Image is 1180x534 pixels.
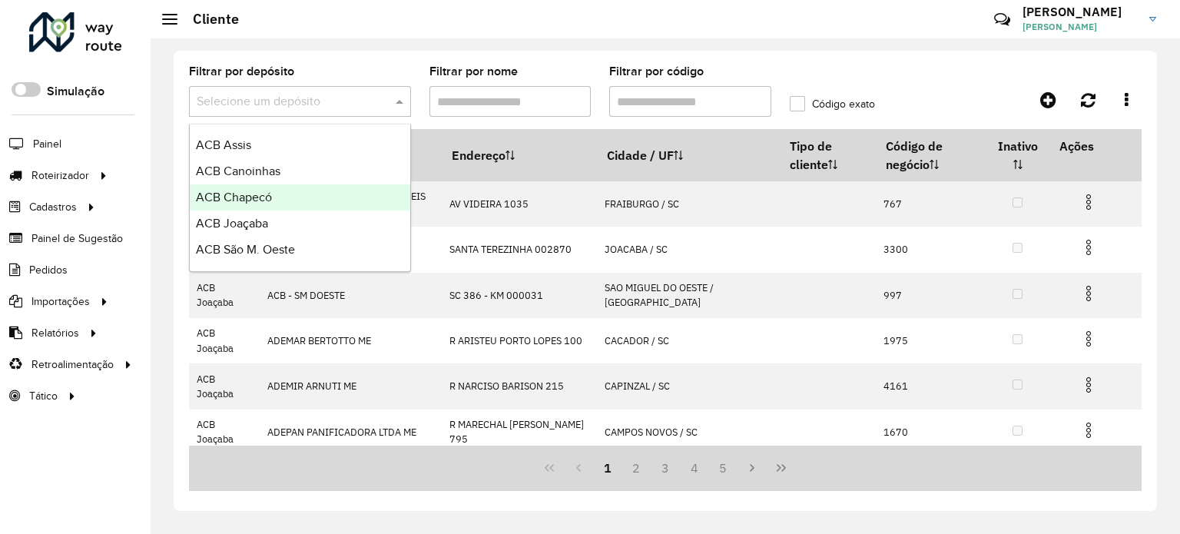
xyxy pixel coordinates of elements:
ng-dropdown-panel: Options list [189,124,411,272]
label: Filtrar por depósito [189,62,294,81]
th: Tipo de cliente [779,130,875,181]
span: ACB Joaçaba [196,217,268,230]
td: 1670 [875,410,987,455]
td: R NARCISO BARISON 215 [441,363,597,409]
h2: Cliente [177,11,239,28]
td: SC 386 - KM 000031 [441,273,597,318]
span: Painel de Sugestão [31,231,123,247]
td: ADEMAR BERTOTTO ME [259,318,441,363]
button: 2 [621,453,651,483]
span: Painel [33,136,61,152]
span: Pedidos [29,262,68,278]
label: Filtrar por nome [429,62,518,81]
td: CACADOR / SC [597,318,779,363]
td: ACB Joaçaba [189,363,259,409]
span: ACB Chapecó [196,191,272,204]
td: ACB Joaçaba [189,318,259,363]
span: [PERSON_NAME] [1023,20,1138,34]
span: Tático [29,388,58,404]
span: ACB Canoinhas [196,164,280,177]
td: 3300 [875,227,987,272]
td: JOACABA / SC [597,227,779,272]
span: ACB São M. Oeste [196,243,295,256]
td: CAPINZAL / SC [597,363,779,409]
td: 1975 [875,318,987,363]
th: Inativo [987,130,1049,181]
a: Contato Rápido [986,3,1019,36]
label: Filtrar por código [609,62,704,81]
span: Cadastros [29,199,77,215]
td: FRAIBURGO / SC [597,181,779,227]
th: Cidade / UF [597,130,779,181]
button: 5 [709,453,738,483]
td: 4161 [875,363,987,409]
td: 767 [875,181,987,227]
button: Next Page [737,453,767,483]
label: Simulação [47,82,104,101]
td: ADEPAN PANIFICADORA LTDA ME [259,410,441,455]
td: AV VIDEIRA 1035 [441,181,597,227]
td: ADEMIR ARNUTI ME [259,363,441,409]
td: ACB Joaçaba [189,273,259,318]
td: 997 [875,273,987,318]
button: 1 [593,453,622,483]
th: Ações [1049,130,1141,162]
th: Endereço [441,130,597,181]
h3: [PERSON_NAME] [1023,5,1138,19]
button: Last Page [767,453,796,483]
label: Código exato [790,96,875,112]
td: CAMPOS NOVOS / SC [597,410,779,455]
td: SANTA TEREZINHA 002870 [441,227,597,272]
td: ACB - SM DOESTE [259,273,441,318]
span: Importações [31,294,90,310]
span: Retroalimentação [31,357,114,373]
td: R MARECHAL [PERSON_NAME] 795 [441,410,597,455]
button: 4 [680,453,709,483]
button: 3 [651,453,680,483]
span: Roteirizador [31,167,89,184]
td: SAO MIGUEL DO OESTE / [GEOGRAPHIC_DATA] [597,273,779,318]
span: Relatórios [31,325,79,341]
th: Código de negócio [875,130,987,181]
td: ACB Joaçaba [189,410,259,455]
td: R ARISTEU PORTO LOPES 100 [441,318,597,363]
span: ACB Assis [196,138,251,151]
